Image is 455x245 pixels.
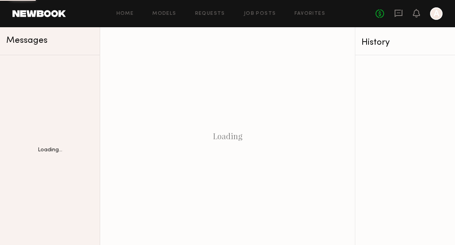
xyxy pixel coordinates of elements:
[295,11,325,16] a: Favorites
[244,11,276,16] a: Job Posts
[195,11,225,16] a: Requests
[116,11,134,16] a: Home
[6,36,48,45] span: Messages
[100,27,355,245] div: Loading
[38,147,62,153] div: Loading...
[362,38,449,47] div: History
[430,7,443,20] a: A
[152,11,176,16] a: Models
